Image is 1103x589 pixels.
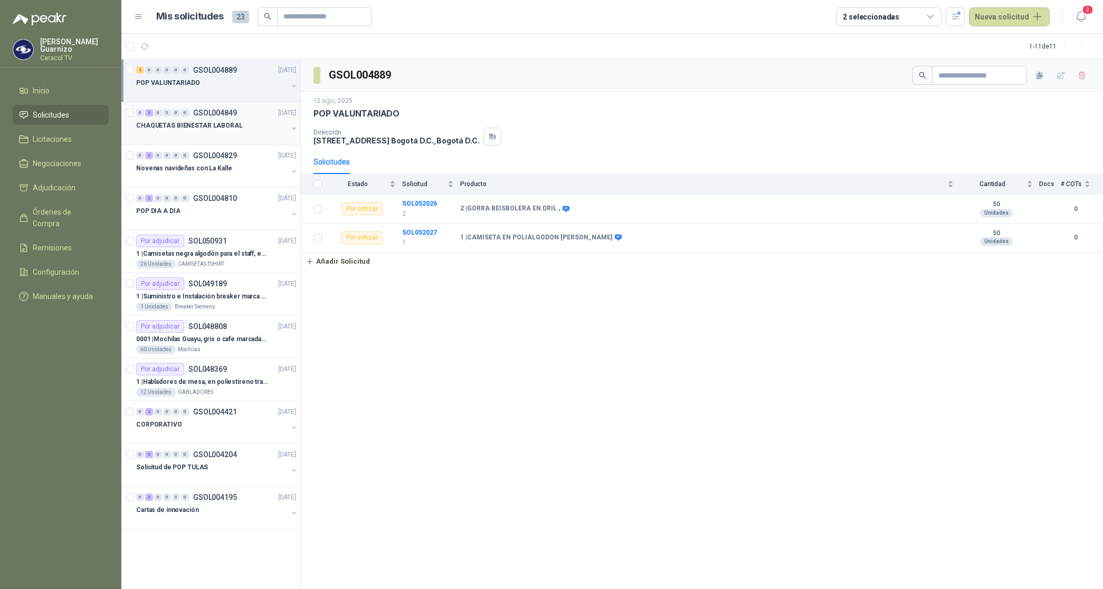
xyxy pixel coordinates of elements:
p: CHAQUETAS BIENESTAR LABORAL [136,121,243,131]
div: 0 [154,66,162,74]
span: Solicitudes [33,109,69,121]
p: POP DIA A DIA [136,206,180,216]
div: 0 [181,109,189,117]
div: 0 [181,408,189,416]
span: Adjudicación [33,182,75,194]
p: Breaker Siemens [175,303,215,311]
p: GABLADORES [178,388,213,397]
a: 0 2 0 0 0 0 GSOL004810[DATE] POP DIA A DIA [136,192,298,226]
div: 0 [163,152,171,159]
div: Unidades [980,209,1013,217]
b: 0 [1061,233,1090,243]
a: Por adjudicarSOL050931[DATE] 1 |Camisetas negra algodón para el staff, estampadas en espalda y fr... [121,230,300,273]
p: CAMISETAS TSHIRT [178,260,224,268]
div: Por adjudicar [136,277,184,290]
div: 0 [181,451,189,458]
th: # COTs [1061,174,1103,195]
div: 0 [172,408,180,416]
span: 23 [232,11,249,23]
div: 0 [163,195,171,202]
span: Inicio [33,85,50,96]
p: 2 [402,209,454,219]
div: 26 Unidades [136,260,176,268]
div: 0 [163,66,171,74]
div: 0 [136,451,144,458]
th: Solicitud [402,174,460,195]
span: Manuales y ayuda [33,291,93,302]
p: CORPORATIVO [136,420,182,430]
p: Cartas de innovación [136,505,199,515]
p: [DATE] [278,493,296,503]
div: 0 [136,152,144,159]
div: 0 [181,195,189,202]
div: 2 seleccionadas [843,11,899,23]
p: SOL049189 [188,280,227,287]
div: 0 [136,408,144,416]
p: SOL050931 [188,237,227,245]
div: 0 [154,152,162,159]
div: 0 [154,408,162,416]
button: 2 [1071,7,1090,26]
p: [DATE] [278,279,296,289]
div: 0 [181,494,189,501]
p: Caracol TV [40,55,109,61]
div: 0 [172,494,180,501]
div: 2 [145,408,153,416]
h3: GSOL004889 [329,67,393,83]
span: Cantidad [960,180,1024,188]
p: GSOL004421 [193,408,237,416]
a: Inicio [13,81,109,101]
p: POP VALUNTARIADO [313,108,400,119]
p: [DATE] [278,407,296,417]
b: 50 [960,229,1033,238]
a: Remisiones [13,238,109,258]
span: 2 [1082,5,1094,15]
div: Solicitudes [313,156,350,168]
a: SOL052026 [402,200,437,207]
span: Configuración [33,266,79,278]
span: search [264,13,271,20]
a: Por adjudicarSOL048369[DATE] 1 |Habladores de mesa, en poliestireno translucido (SOLO EL SOPORTE)... [121,359,300,401]
div: 0 [172,66,180,74]
a: Negociaciones [13,153,109,173]
a: Añadir Solicitud [301,253,1103,271]
p: 13 ago, 2025 [313,96,353,106]
div: 3 [145,494,153,501]
p: 1 [402,238,454,248]
span: Negociaciones [33,158,81,169]
div: 0 [154,195,162,202]
p: GSOL004849 [193,109,237,117]
p: Mochilas [178,345,201,354]
p: 1 | Habladores de mesa, en poliestireno translucido (SOLO EL SOPORTE) [136,377,268,387]
a: 0 2 0 0 0 0 GSOL004421[DATE] CORPORATIVO [136,405,298,439]
p: GSOL004195 [193,494,237,501]
div: 0 [163,408,171,416]
div: 2 [145,109,153,117]
div: 0 [172,195,180,202]
div: 2 [136,66,144,74]
th: Producto [460,174,960,195]
p: GSOL004889 [193,66,237,74]
p: GSOL004810 [193,195,237,202]
span: # COTs [1061,180,1082,188]
p: Dirección [313,129,479,136]
p: SOL048808 [188,323,227,330]
div: Por cotizar [341,231,383,244]
div: 0 [181,66,189,74]
p: [DATE] [278,151,296,161]
div: 0 [136,109,144,117]
div: 0 [172,451,180,458]
a: 0 2 0 0 0 0 GSOL004829[DATE] Novenas navideñas con La Kalle [136,149,298,183]
div: 12 Unidades [136,388,176,397]
div: 0 [172,152,180,159]
button: Nueva solicitud [969,7,1050,26]
div: 0 [181,152,189,159]
img: Logo peakr [13,13,66,25]
a: SOL052027 [402,229,437,236]
div: Por adjudicar [136,235,184,247]
div: 0 [163,109,171,117]
span: Solicitud [402,180,445,188]
p: 1 | Suministro e Instalación breaker marca SIEMENS modelo:3WT82026AA, Regulable de 800A - 2000 AMP [136,292,268,302]
th: Estado [328,174,402,195]
p: GSOL004204 [193,451,237,458]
